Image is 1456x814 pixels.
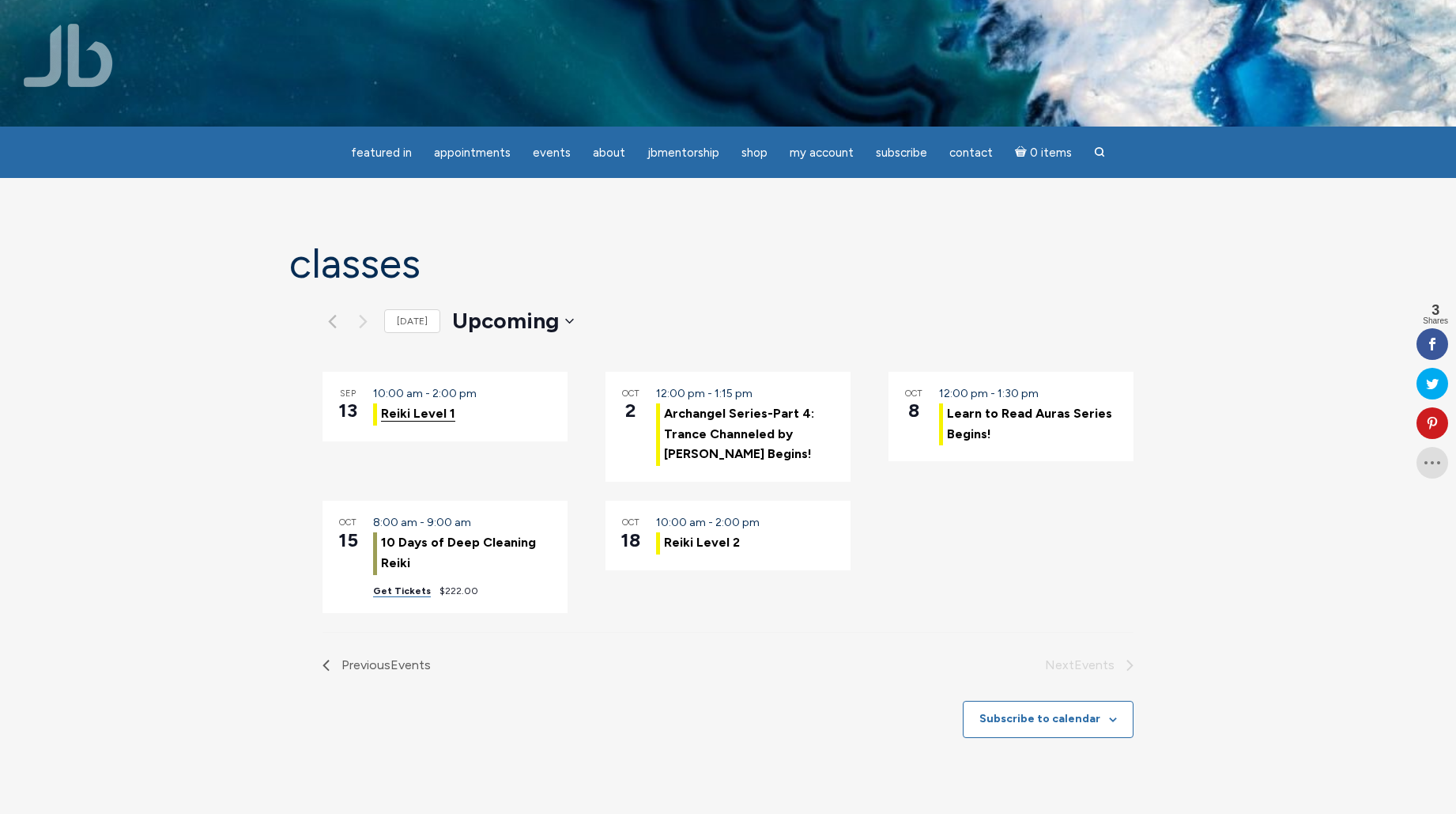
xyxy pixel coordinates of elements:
button: Click to toggle datepicker [452,305,574,337]
span: featured in [351,146,412,160]
span: Contact [949,146,993,160]
time: 10:00 am [373,387,423,400]
span: 15 [332,527,364,554]
a: Contact [940,138,1002,168]
span: Oct [615,388,647,401]
time: 12:00 pm [939,387,988,400]
button: Next Events [353,312,372,331]
a: Reiki Level 1 [381,406,455,422]
a: My Account [780,138,863,168]
span: Sep [332,388,364,401]
span: JBMentorship [647,146,719,160]
i: Cart [1015,146,1030,160]
span: - [990,387,995,400]
span: Upcoming [452,305,559,337]
span: Oct [615,517,647,530]
img: Jamie Butler. The Everyday Medium [24,24,113,87]
span: My Account [790,146,854,160]
span: - [420,516,424,529]
span: Appointments [434,146,511,160]
a: featured in [341,138,421,168]
a: JBMentorship [638,138,729,168]
span: 0 items [1030,147,1072,159]
button: Subscribe to calendar [979,712,1100,725]
span: About [593,146,625,160]
span: Previous [341,655,431,676]
a: Appointments [424,138,520,168]
a: Get Tickets [373,585,431,597]
time: 1:30 pm [998,387,1039,400]
time: 10:00 am [656,516,706,529]
a: Previous Events [323,312,341,331]
span: 3 [1423,303,1448,317]
a: 10 Days of Deep Cleaning Reiki [381,535,536,570]
span: 2 [615,397,647,424]
a: Cart0 items [1005,136,1081,168]
a: About [583,138,635,168]
span: 13 [332,397,364,424]
a: [DATE] [384,309,440,334]
span: Oct [332,517,364,530]
time: 2:00 pm [715,516,760,529]
span: Subscribe [876,146,927,160]
span: Shop [741,146,768,160]
span: Events [533,146,571,160]
time: 2:00 pm [432,387,477,400]
a: Previous Events [323,655,431,676]
span: Oct [898,388,930,401]
span: - [708,516,713,529]
span: 8 [898,397,930,424]
time: 12:00 pm [656,387,705,400]
a: Events [523,138,580,168]
a: Reiki Level 2 [664,535,740,550]
span: - [425,387,430,400]
time: 8:00 am [373,516,417,529]
a: Archangel Series-Part 4: Trance Channeled by [PERSON_NAME] Begins! [664,406,814,462]
time: 1:15 pm [715,387,753,400]
span: $222.00 [439,585,478,596]
a: Shop [732,138,777,168]
span: - [707,387,712,400]
a: Subscribe [866,138,937,168]
span: Events [390,657,431,672]
span: 18 [615,527,647,554]
time: 9:00 am [427,516,471,529]
a: Learn to Read Auras Series Begins! [947,406,1112,441]
h1: Classes [289,241,1167,286]
span: Shares [1423,317,1448,325]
